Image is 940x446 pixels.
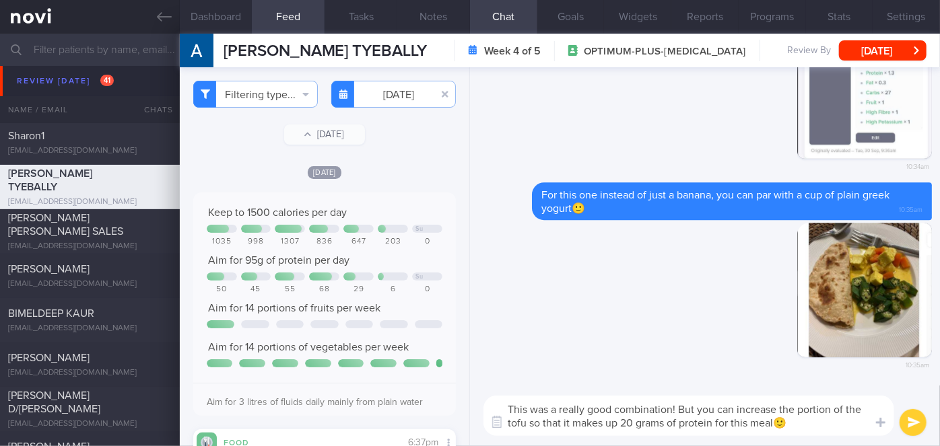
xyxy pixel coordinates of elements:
[8,352,90,363] span: [PERSON_NAME]
[412,237,442,247] div: 0
[8,324,172,334] div: [EMAIL_ADDRESS][DOMAIN_NAME]
[797,223,932,357] img: Photo by Sharon Gill
[208,207,347,218] span: Keep to 1500 calories per day
[309,237,339,247] div: 836
[208,303,380,313] span: Aim for 14 portions of fruits per week
[415,273,423,281] div: Su
[343,237,374,247] div: 647
[193,81,318,108] button: Filtering type...
[787,45,831,57] span: Review By
[415,225,423,233] div: Su
[899,202,922,215] span: 10:35am
[839,40,927,61] button: [DATE]
[8,213,123,237] span: [PERSON_NAME] [PERSON_NAME] SALES
[284,124,365,145] button: [DATE]
[343,285,374,295] div: 29
[207,237,237,247] div: 1035
[378,237,408,247] div: 203
[8,419,172,429] div: [EMAIL_ADDRESS][DOMAIN_NAME]
[8,146,172,156] div: [EMAIL_ADDRESS][DOMAIN_NAME]
[797,24,932,159] img: Photo by Sharon Gill
[378,285,408,295] div: 6
[584,45,745,59] span: OPTIMUM-PLUS-[MEDICAL_DATA]
[8,131,44,141] span: Sharon1
[241,285,271,295] div: 45
[275,237,305,247] div: 1307
[484,44,541,58] strong: Week 4 of 5
[8,368,172,378] div: [EMAIL_ADDRESS][DOMAIN_NAME]
[8,264,90,274] span: [PERSON_NAME]
[8,308,94,319] span: BIMELDEEP KAUR
[8,168,92,192] span: [PERSON_NAME] TYEBALLY
[241,237,271,247] div: 998
[906,357,929,370] span: 10:35am
[541,190,889,214] span: For this one instead of just a banana, you can par with a cup of plain greek yogurt🙂
[8,197,172,207] div: [EMAIL_ADDRESS][DOMAIN_NAME]
[275,285,305,295] div: 55
[412,285,442,295] div: 0
[208,255,349,266] span: Aim for 95g of protein per day
[309,285,339,295] div: 68
[8,390,100,414] span: [PERSON_NAME] D/[PERSON_NAME]
[207,398,423,407] span: Aim for 3 litres of fluids daily mainly from plain water
[906,159,929,172] span: 10:34am
[224,43,428,59] span: [PERSON_NAME] TYEBALLY
[208,342,409,352] span: Aim for 14 portions of vegetables per week
[8,241,172,252] div: [EMAIL_ADDRESS][DOMAIN_NAME]
[308,166,341,179] span: [DATE]
[8,279,172,289] div: [EMAIL_ADDRESS][DOMAIN_NAME]
[207,285,237,295] div: 50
